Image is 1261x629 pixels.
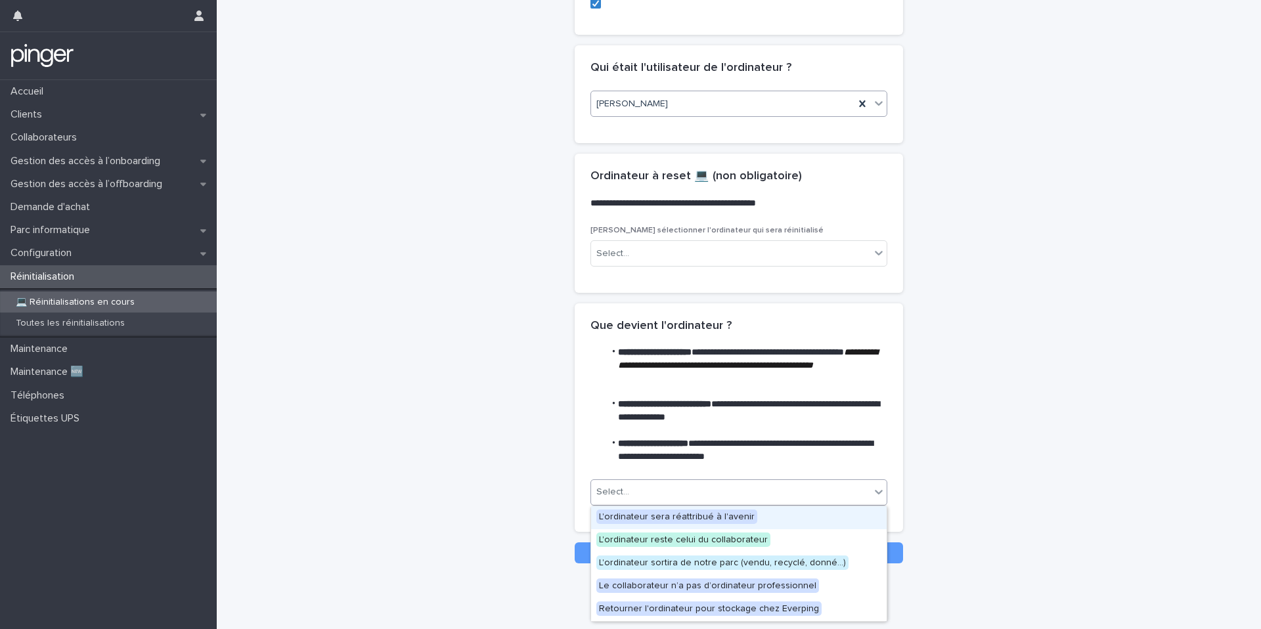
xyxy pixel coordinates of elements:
[591,575,887,598] div: Le collaborateur n’a pas d’ordinateur professionnel
[5,155,171,167] p: Gestion des accès à l’onboarding
[590,61,791,76] h2: Qui était l'utilisateur de l'ordinateur ?
[590,319,732,334] h2: Que devient l'ordinateur ?
[5,201,100,213] p: Demande d'achat
[596,485,629,499] div: Select...
[596,532,770,547] span: L'ordinateur reste celui du collaborateur
[5,108,53,121] p: Clients
[5,318,135,329] p: Toutes les réinitialisations
[596,578,819,593] span: Le collaborateur n’a pas d’ordinateur professionnel
[5,178,173,190] p: Gestion des accès à l’offboarding
[5,85,54,98] p: Accueil
[590,227,824,234] span: [PERSON_NAME] sélectionner l'ordinateur qui sera réinitialisé
[5,131,87,144] p: Collaborateurs
[596,601,822,616] span: Retourner l'ordinateur pour stockage chez Everping
[5,247,82,259] p: Configuration
[5,224,100,236] p: Parc informatique
[5,297,145,308] p: 💻 Réinitialisations en cours
[11,43,74,69] img: mTgBEunGTSyRkCgitkcU
[596,555,849,570] span: L'ordinateur sortira de notre parc (vendu, recyclé, donné...)
[5,389,75,402] p: Téléphones
[591,598,887,621] div: Retourner l'ordinateur pour stockage chez Everping
[596,97,668,111] span: [PERSON_NAME]
[575,542,903,563] button: Save
[591,529,887,552] div: L'ordinateur reste celui du collaborateur
[596,247,629,261] div: Select...
[590,169,802,184] h2: Ordinateur à reset 💻 (non obligatoire)
[596,510,757,524] span: L'ordinateur sera réattribué à l'avenir
[591,506,887,529] div: L'ordinateur sera réattribué à l'avenir
[5,366,94,378] p: Maintenance 🆕
[5,343,78,355] p: Maintenance
[5,271,85,283] p: Réinitialisation
[591,552,887,575] div: L'ordinateur sortira de notre parc (vendu, recyclé, donné...)
[5,412,90,425] p: Étiquettes UPS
